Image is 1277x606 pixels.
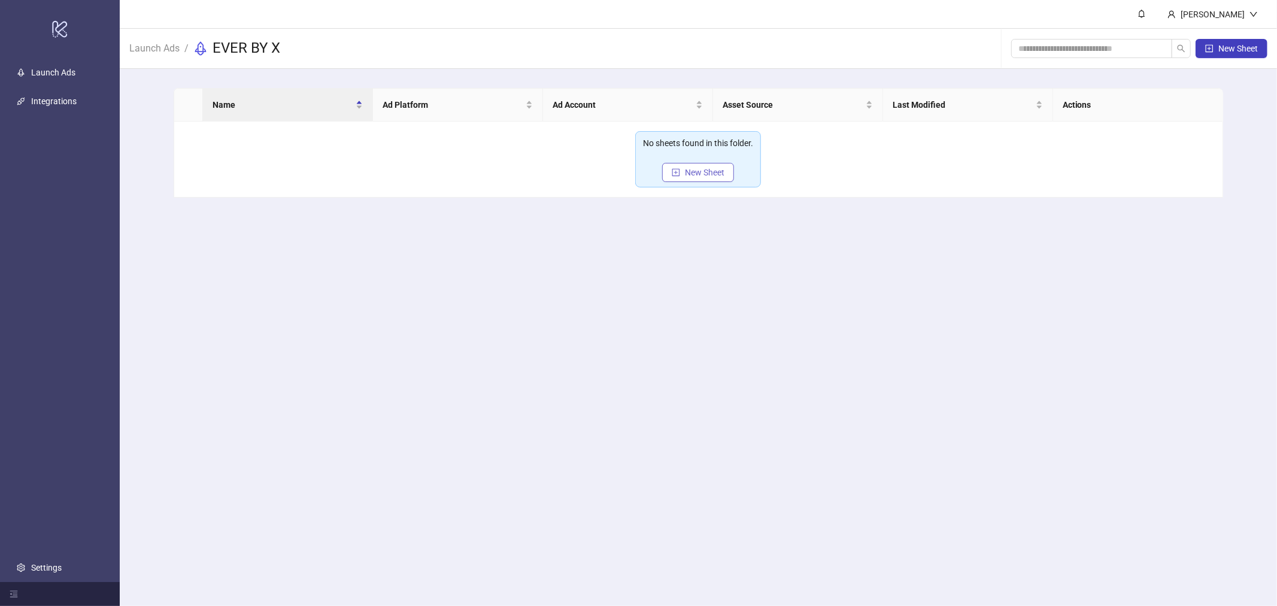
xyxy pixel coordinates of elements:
[893,98,1033,111] span: Last Modified
[1138,10,1146,18] span: bell
[31,68,75,77] a: Launch Ads
[643,137,753,150] div: No sheets found in this folder.
[1177,44,1185,53] span: search
[1205,44,1214,53] span: plus-square
[883,89,1053,122] th: Last Modified
[1218,44,1258,53] span: New Sheet
[713,89,883,122] th: Asset Source
[543,89,713,122] th: Ad Account
[31,96,77,106] a: Integrations
[553,98,693,111] span: Ad Account
[184,39,189,58] li: /
[193,41,208,56] span: rocket
[383,98,523,111] span: Ad Platform
[1053,89,1223,122] th: Actions
[672,168,680,177] span: plus-square
[203,89,373,122] th: Name
[1196,39,1267,58] button: New Sheet
[1167,10,1176,19] span: user
[685,168,724,177] span: New Sheet
[10,590,18,598] span: menu-fold
[127,41,182,54] a: Launch Ads
[1176,8,1249,21] div: [PERSON_NAME]
[1249,10,1258,19] span: down
[31,563,62,572] a: Settings
[662,163,734,182] button: New Sheet
[213,98,353,111] span: Name
[723,98,863,111] span: Asset Source
[373,89,543,122] th: Ad Platform
[213,39,280,58] h3: EVER BY X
